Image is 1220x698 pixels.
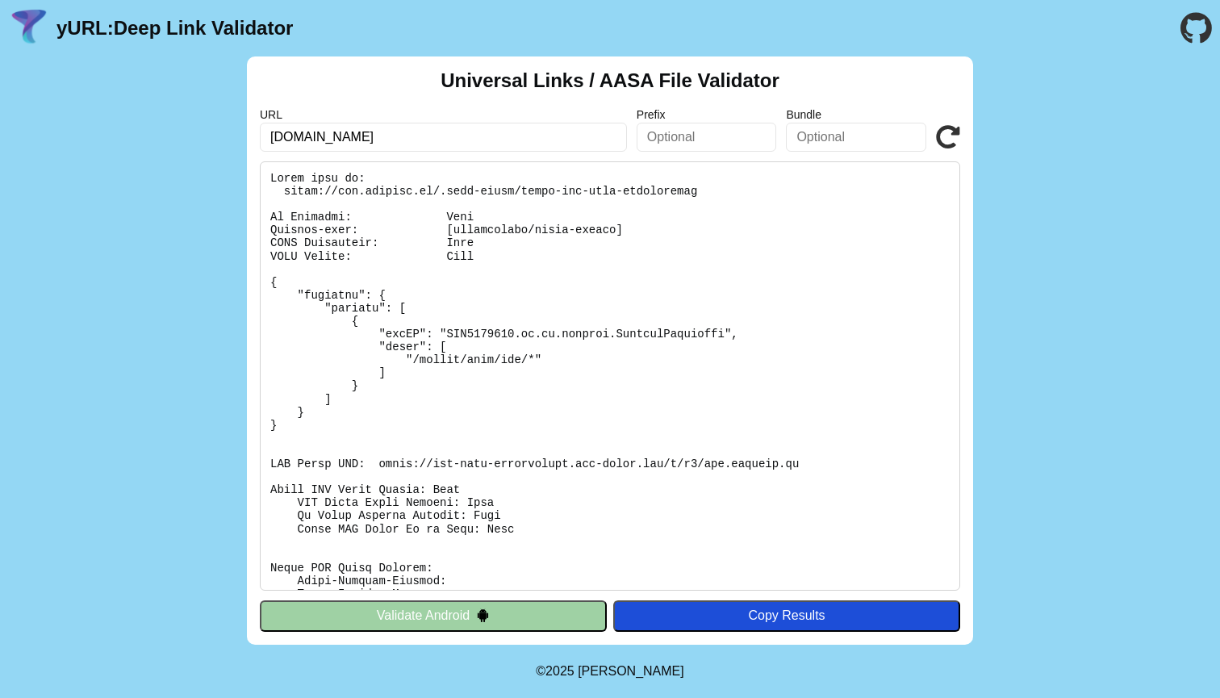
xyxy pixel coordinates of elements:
[786,108,926,121] label: Bundle
[441,69,779,92] h2: Universal Links / AASA File Validator
[637,108,777,121] label: Prefix
[260,600,607,631] button: Validate Android
[578,664,684,678] a: Michael Ibragimchayev's Personal Site
[637,123,777,152] input: Optional
[621,608,952,623] div: Copy Results
[260,108,627,121] label: URL
[56,17,293,40] a: yURL:Deep Link Validator
[476,608,490,622] img: droidIcon.svg
[545,664,574,678] span: 2025
[613,600,960,631] button: Copy Results
[8,7,50,49] img: yURL Logo
[260,123,627,152] input: Required
[536,645,683,698] footer: ©
[260,161,960,591] pre: Lorem ipsu do: sitam://con.adipisc.el/.sedd-eiusm/tempo-inc-utla-etdoloremag Al Enimadmi: Veni Qu...
[786,123,926,152] input: Optional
